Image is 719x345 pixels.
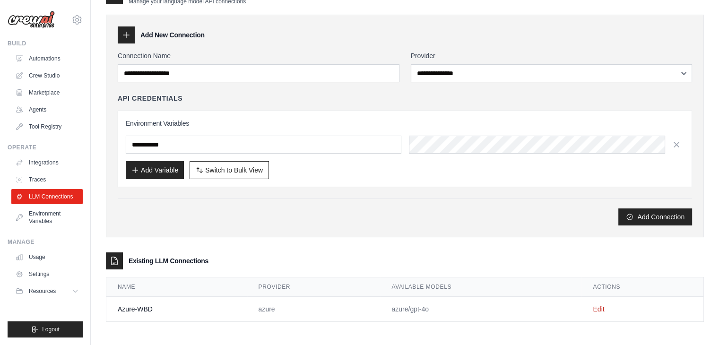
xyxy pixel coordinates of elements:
[11,102,83,117] a: Agents
[11,250,83,265] a: Usage
[129,256,208,266] h3: Existing LLM Connections
[11,267,83,282] a: Settings
[8,321,83,337] button: Logout
[11,119,83,134] a: Tool Registry
[618,208,692,225] button: Add Connection
[118,94,182,103] h4: API Credentials
[11,155,83,170] a: Integrations
[8,11,55,29] img: Logo
[118,51,399,60] label: Connection Name
[126,161,184,179] button: Add Variable
[11,284,83,299] button: Resources
[11,85,83,100] a: Marketplace
[8,238,83,246] div: Manage
[593,305,604,313] a: Edit
[380,297,581,322] td: azure/gpt-4o
[11,51,83,66] a: Automations
[11,189,83,204] a: LLM Connections
[8,40,83,47] div: Build
[247,277,381,297] th: Provider
[205,165,263,175] span: Switch to Bulk View
[247,297,381,322] td: azure
[140,30,205,40] h3: Add New Connection
[106,297,247,322] td: Azure-WBD
[190,161,269,179] button: Switch to Bulk View
[29,287,56,295] span: Resources
[106,277,247,297] th: Name
[581,277,703,297] th: Actions
[11,172,83,187] a: Traces
[11,206,83,229] a: Environment Variables
[411,51,693,60] label: Provider
[380,277,581,297] th: Available Models
[42,326,60,333] span: Logout
[8,144,83,151] div: Operate
[11,68,83,83] a: Crew Studio
[126,119,684,128] h3: Environment Variables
